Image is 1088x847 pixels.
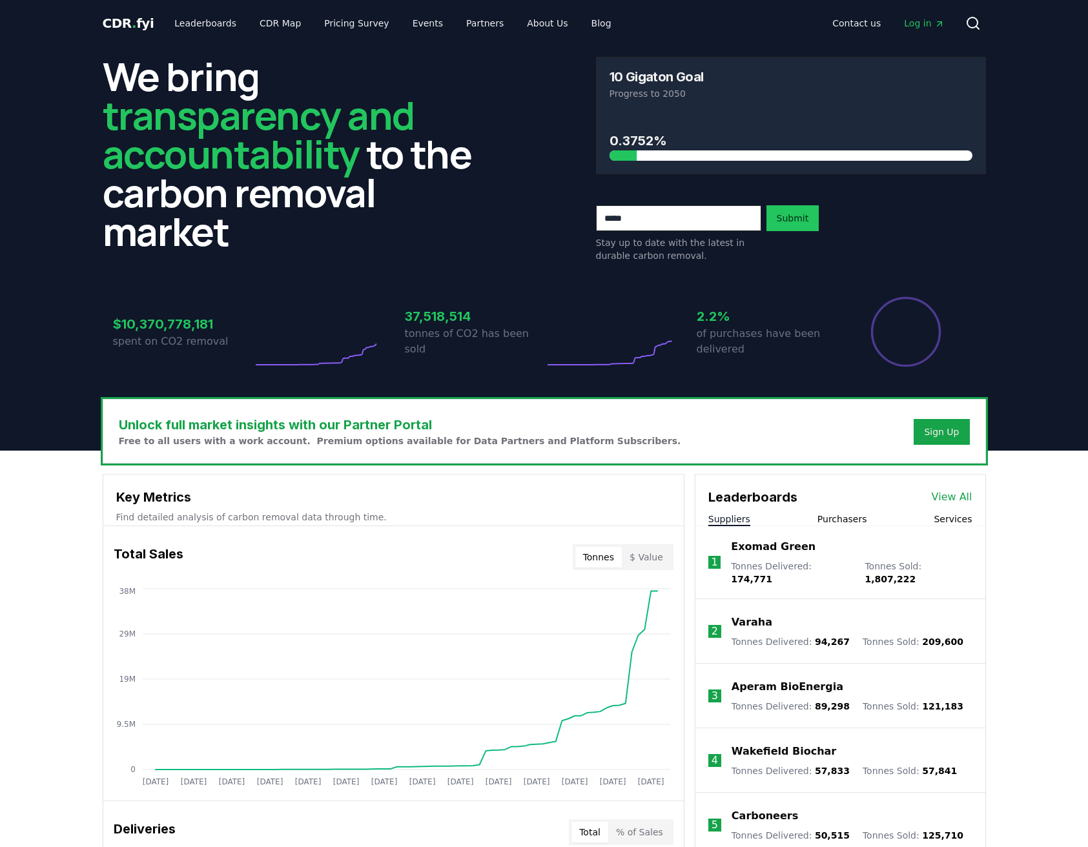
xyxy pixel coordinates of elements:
h3: 37,518,514 [405,307,544,326]
button: $ Value [622,547,671,567]
span: 125,710 [922,830,963,841]
tspan: [DATE] [180,777,207,786]
a: Sign Up [924,425,959,438]
tspan: 29M [119,629,136,638]
h3: 2.2% [697,307,836,326]
a: Log in [894,12,954,35]
p: Tonnes Sold : [863,764,957,777]
h3: Leaderboards [708,487,797,507]
span: 57,833 [815,766,850,776]
tspan: 19M [119,675,136,684]
span: Log in [904,17,944,30]
span: 57,841 [922,766,957,776]
p: Free to all users with a work account. Premium options available for Data Partners and Platform S... [119,434,681,447]
h3: $10,370,778,181 [113,314,252,334]
p: Find detailed analysis of carbon removal data through time. [116,511,671,524]
span: 121,183 [922,701,963,711]
h3: Key Metrics [116,487,671,507]
button: Purchasers [817,513,867,526]
tspan: 9.5M [116,720,135,729]
button: % of Sales [608,822,671,842]
p: tonnes of CO2 has been sold [405,326,544,357]
p: Tonnes Delivered : [732,829,850,842]
p: Tonnes Delivered : [732,700,850,713]
button: Suppliers [708,513,750,526]
span: 89,298 [815,701,850,711]
p: 4 [712,753,718,768]
tspan: [DATE] [256,777,283,786]
tspan: 0 [130,765,136,774]
tspan: [DATE] [523,777,549,786]
tspan: [DATE] [637,777,664,786]
a: Blog [581,12,622,35]
span: transparency and accountability [103,88,415,180]
h3: Unlock full market insights with our Partner Portal [119,415,681,434]
h2: We bring to the carbon removal market [103,57,493,250]
button: Sign Up [914,419,969,445]
nav: Main [164,12,621,35]
tspan: 38M [119,587,136,596]
span: 1,807,222 [865,574,916,584]
p: Progress to 2050 [610,87,972,100]
span: 94,267 [815,637,850,647]
tspan: [DATE] [485,777,511,786]
h3: Deliveries [114,819,176,845]
p: 1 [711,555,717,570]
p: Tonnes Delivered : [732,764,850,777]
tspan: [DATE] [294,777,321,786]
tspan: [DATE] [371,777,397,786]
nav: Main [822,12,954,35]
a: Carboneers [732,808,798,824]
span: CDR fyi [103,15,154,31]
p: Tonnes Sold : [865,560,972,586]
tspan: [DATE] [142,777,169,786]
tspan: [DATE] [447,777,473,786]
tspan: [DATE] [599,777,626,786]
p: 3 [712,688,718,704]
tspan: [DATE] [561,777,588,786]
p: of purchases have been delivered [697,326,836,357]
a: Aperam BioEnergia [732,679,843,695]
p: Tonnes Delivered : [731,560,852,586]
button: Tonnes [575,547,622,567]
p: Tonnes Sold : [863,829,963,842]
tspan: [DATE] [409,777,435,786]
button: Total [571,822,608,842]
a: Contact us [822,12,891,35]
button: Services [934,513,972,526]
a: Varaha [732,615,772,630]
h3: 10 Gigaton Goal [610,70,704,83]
p: Stay up to date with the latest in durable carbon removal. [596,236,761,262]
h3: Total Sales [114,544,183,570]
div: Percentage of sales delivered [870,296,942,368]
a: Wakefield Biochar [732,744,836,759]
a: Events [402,12,453,35]
h3: 0.3752% [610,131,972,150]
a: View All [932,489,972,505]
span: . [132,15,136,31]
p: Tonnes Sold : [863,700,963,713]
a: About Us [517,12,578,35]
p: Tonnes Delivered : [732,635,850,648]
span: 50,515 [815,830,850,841]
p: 5 [712,817,718,833]
span: 209,600 [922,637,963,647]
button: Submit [766,205,819,231]
p: Tonnes Sold : [863,635,963,648]
a: Exomad Green [731,539,816,555]
a: CDR Map [249,12,311,35]
a: Leaderboards [164,12,247,35]
a: Partners [456,12,514,35]
tspan: [DATE] [218,777,245,786]
span: 174,771 [731,574,772,584]
p: 2 [712,624,718,639]
a: Pricing Survey [314,12,399,35]
p: spent on CO2 removal [113,334,252,349]
tspan: [DATE] [333,777,359,786]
